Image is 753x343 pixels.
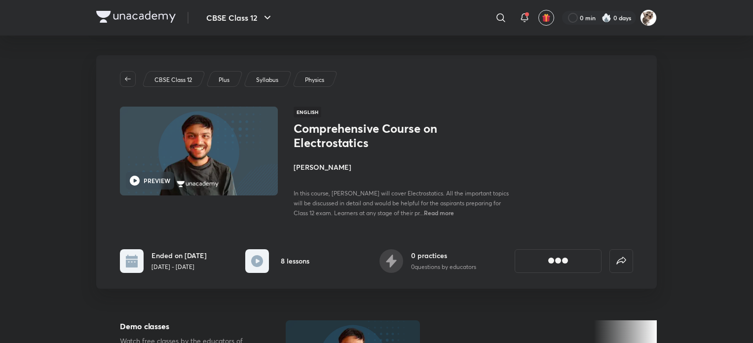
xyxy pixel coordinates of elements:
[602,13,611,23] img: streak
[118,106,279,196] img: Thumbnail
[255,76,280,84] a: Syllabus
[538,10,554,26] button: avatar
[515,249,602,273] button: [object Object]
[96,11,176,23] img: Company Logo
[542,13,551,22] img: avatar
[411,263,476,271] p: 0 questions by educators
[411,250,476,261] h6: 0 practices
[200,8,279,28] button: CBSE Class 12
[217,76,231,84] a: Plus
[154,76,192,84] p: CBSE Class 12
[151,250,207,261] h6: Ended on [DATE]
[303,76,326,84] a: Physics
[305,76,324,84] p: Physics
[219,76,229,84] p: Plus
[151,263,207,271] p: [DATE] - [DATE]
[144,176,170,185] h6: PREVIEW
[153,76,194,84] a: CBSE Class 12
[294,121,455,150] h1: Comprehensive Course on Electrostatics
[424,209,454,217] span: Read more
[294,162,515,172] h4: [PERSON_NAME]
[281,256,309,266] h6: 8 lessons
[294,190,509,217] span: In this course, [PERSON_NAME] will cover Electrostatics. All the important topics will be discuss...
[294,107,321,117] span: English
[120,320,254,332] h5: Demo classes
[640,9,657,26] img: Lavanya
[96,11,176,25] a: Company Logo
[256,76,278,84] p: Syllabus
[609,249,633,273] button: false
